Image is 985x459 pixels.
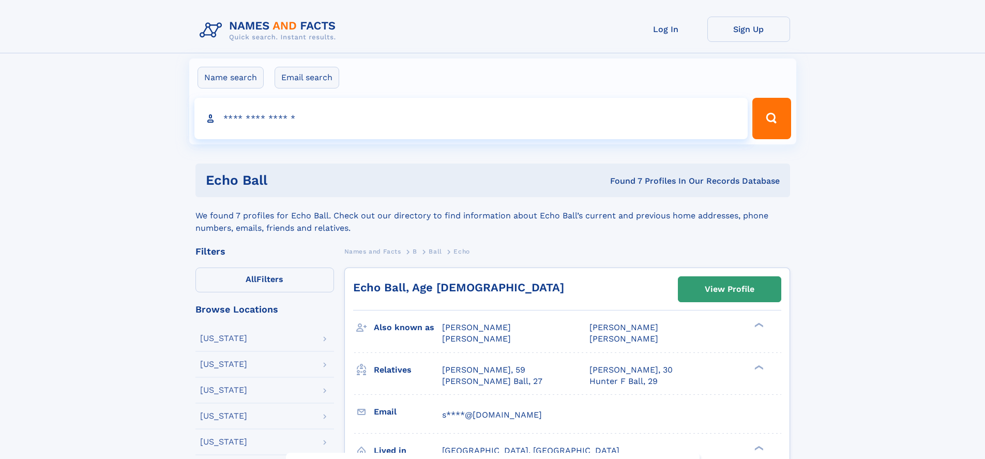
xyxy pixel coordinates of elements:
[200,334,247,343] div: [US_STATE]
[195,268,334,292] label: Filters
[442,376,542,387] a: [PERSON_NAME] Ball, 27
[705,277,754,301] div: View Profile
[752,98,791,139] button: Search Button
[195,305,334,314] div: Browse Locations
[442,364,525,376] a: [PERSON_NAME], 59
[374,319,442,336] h3: Also known as
[374,361,442,379] h3: Relatives
[200,386,247,394] div: [US_STATE]
[589,376,658,387] a: Hunter F Ball, 29
[200,412,247,420] div: [US_STATE]
[353,281,564,294] a: Echo Ball, Age [DEMOGRAPHIC_DATA]
[589,322,658,332] span: [PERSON_NAME]
[707,17,790,42] a: Sign Up
[589,364,673,376] a: [PERSON_NAME], 30
[198,67,264,88] label: Name search
[200,438,247,446] div: [US_STATE]
[453,248,469,255] span: Echo
[678,277,781,302] a: View Profile
[374,403,442,421] h3: Email
[442,322,511,332] span: [PERSON_NAME]
[344,245,401,258] a: Names and Facts
[275,67,339,88] label: Email search
[442,334,511,344] span: [PERSON_NAME]
[413,245,417,258] a: B
[413,248,417,255] span: B
[246,274,256,284] span: All
[206,174,439,187] h1: Echo Ball
[195,247,334,256] div: Filters
[752,445,764,451] div: ❯
[194,98,748,139] input: search input
[752,364,764,371] div: ❯
[195,197,790,234] div: We found 7 profiles for Echo Ball. Check out our directory to find information about Echo Ball’s ...
[625,17,707,42] a: Log In
[438,175,780,187] div: Found 7 Profiles In Our Records Database
[429,245,442,258] a: Ball
[200,360,247,368] div: [US_STATE]
[195,17,344,45] img: Logo Names and Facts
[752,322,764,329] div: ❯
[442,446,619,455] span: [GEOGRAPHIC_DATA], [GEOGRAPHIC_DATA]
[429,248,442,255] span: Ball
[589,334,658,344] span: [PERSON_NAME]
